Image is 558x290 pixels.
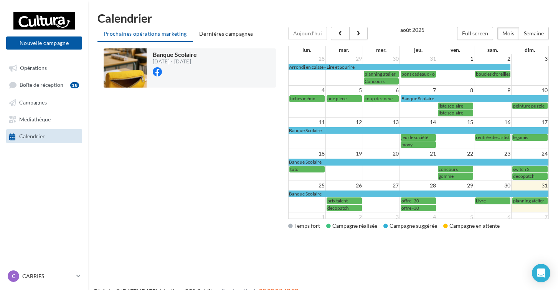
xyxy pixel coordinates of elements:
span: jeu de société [401,134,428,140]
td: 30 [363,54,400,63]
a: Campagnes [5,95,84,109]
button: Mois [497,27,519,40]
div: Campagne suggérée [383,222,437,230]
th: dim. [511,46,548,54]
td: 11 [289,117,326,127]
span: bons cadeaux - copie [401,71,443,77]
td: 27 [363,181,400,190]
span: legamis [513,134,528,140]
span: planning atelier [513,198,544,204]
span: one piece [327,96,347,101]
th: jeu. [400,46,437,54]
td: 22 [437,149,474,159]
span: Campagnes [19,99,47,106]
a: offre -30 [401,197,436,204]
a: Médiathèque [5,112,84,126]
td: 16 [474,117,511,127]
td: 3 [511,54,548,63]
span: prix talent [327,198,348,204]
th: mar. [325,46,363,54]
span: planning atelier [365,71,396,77]
a: coup de coeur [364,95,399,102]
button: Semaine [519,27,549,40]
a: rentrée des artistes [475,134,510,141]
td: 29 [325,54,363,63]
a: decopatch [327,205,362,211]
a: one piece [327,95,362,102]
div: Temps fort [288,222,320,230]
td: 1 [289,212,326,222]
td: 14 [400,117,437,127]
a: liste scolaire [438,103,473,109]
span: C [12,272,15,280]
button: Nouvelle campagne [6,36,82,50]
th: mer. [363,46,400,54]
a: tuto [289,166,325,172]
a: legamis [512,134,548,141]
h2: août 2025 [400,27,424,33]
a: gomme [438,173,473,179]
span: Livre [476,198,486,204]
a: fiches mémo [289,95,325,102]
span: Dernières campagnes [199,30,253,37]
span: offre -30 [401,205,419,211]
td: 7 [400,86,437,95]
span: Banque Scolaire [153,51,197,58]
td: 9 [474,86,511,95]
td: 6 [363,86,400,95]
div: [DATE] - [DATE] [153,59,197,64]
a: Arrondi en caisse - Lire et Sourire [289,64,510,70]
span: Calendrier [19,133,45,140]
span: tuto [290,166,299,172]
td: 15 [437,117,474,127]
a: peinture puzzle [512,103,548,109]
a: Concours [364,78,399,85]
button: Full screen [457,27,493,40]
td: 23 [474,149,511,159]
a: Livre [475,197,510,204]
td: 31 [511,181,548,190]
a: liste scolaire [438,109,473,116]
span: concours [439,166,458,172]
a: planning atelier [512,197,548,204]
td: 25 [289,181,326,190]
th: ven. [437,46,474,54]
span: decopatch [513,173,535,179]
td: 5 [437,212,474,222]
span: liste scolaire [439,103,463,109]
span: fiches mémo [290,96,315,101]
td: 13 [363,117,400,127]
td: 2 [474,54,511,63]
span: Opérations [20,65,47,71]
td: 18 [289,149,326,159]
td: 30 [474,181,511,190]
span: moxy [401,142,413,147]
a: bons cadeaux - copie [401,71,436,77]
span: Banque Scolaire [289,128,322,133]
a: Banque Scolaire [289,127,548,134]
span: Banque Scolaire [289,159,322,165]
a: jeu de société [401,134,436,141]
div: Open Intercom Messenger [532,264,550,282]
th: lun. [289,46,326,54]
span: boucles d'oreilles [476,71,510,77]
td: 3 [363,212,400,222]
div: Campagne réalisée [326,222,377,230]
a: planning atelier [364,71,399,77]
span: Prochaines opérations marketing [104,30,187,37]
span: switch 2 [513,166,530,172]
td: 5 [325,86,363,95]
td: 29 [437,181,474,190]
td: 20 [363,149,400,159]
div: Campagne en attente [443,222,500,230]
a: boucles d'oreilles [475,71,510,77]
span: Banque Scolaire [289,191,322,197]
span: rentrée des artistes [476,134,514,140]
p: CABRIES [22,272,73,280]
td: 12 [325,117,363,127]
span: Médiathèque [19,116,51,123]
button: Aujourd'hui [288,27,327,40]
td: 6 [474,212,511,222]
td: 1 [437,54,474,63]
td: 28 [400,181,437,190]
